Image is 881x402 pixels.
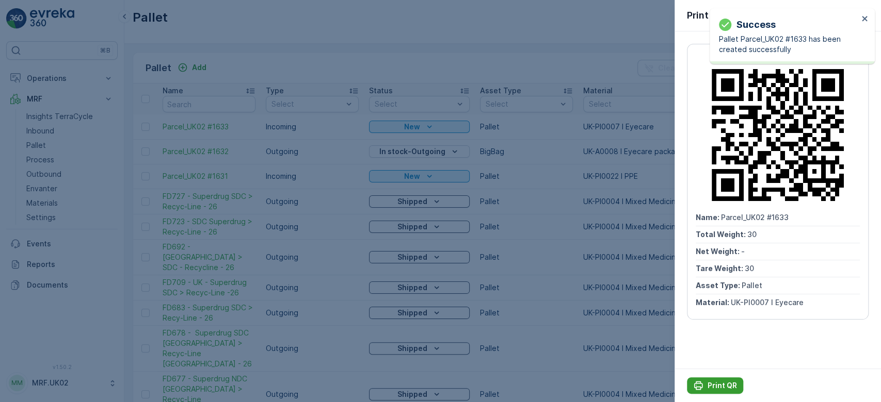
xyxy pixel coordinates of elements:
[696,247,741,256] span: Net Weight :
[696,264,745,273] span: Tare Weight :
[861,14,869,24] button: close
[696,213,721,222] span: Name :
[687,8,724,23] p: Print QR
[741,247,745,256] span: -
[696,298,731,307] span: Material :
[696,230,747,239] span: Total Weight :
[731,298,804,307] span: UK-PI0007 I Eyecare
[742,281,762,290] span: Pallet
[687,377,743,394] button: Print QR
[747,230,757,239] span: 30
[736,18,776,32] p: Success
[719,34,858,55] p: Pallet Parcel_UK02 #1633 has been created successfully
[721,213,789,222] span: Parcel_UK02 #1633
[696,281,742,290] span: Asset Type :
[708,380,737,391] p: Print QR
[745,264,754,273] span: 30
